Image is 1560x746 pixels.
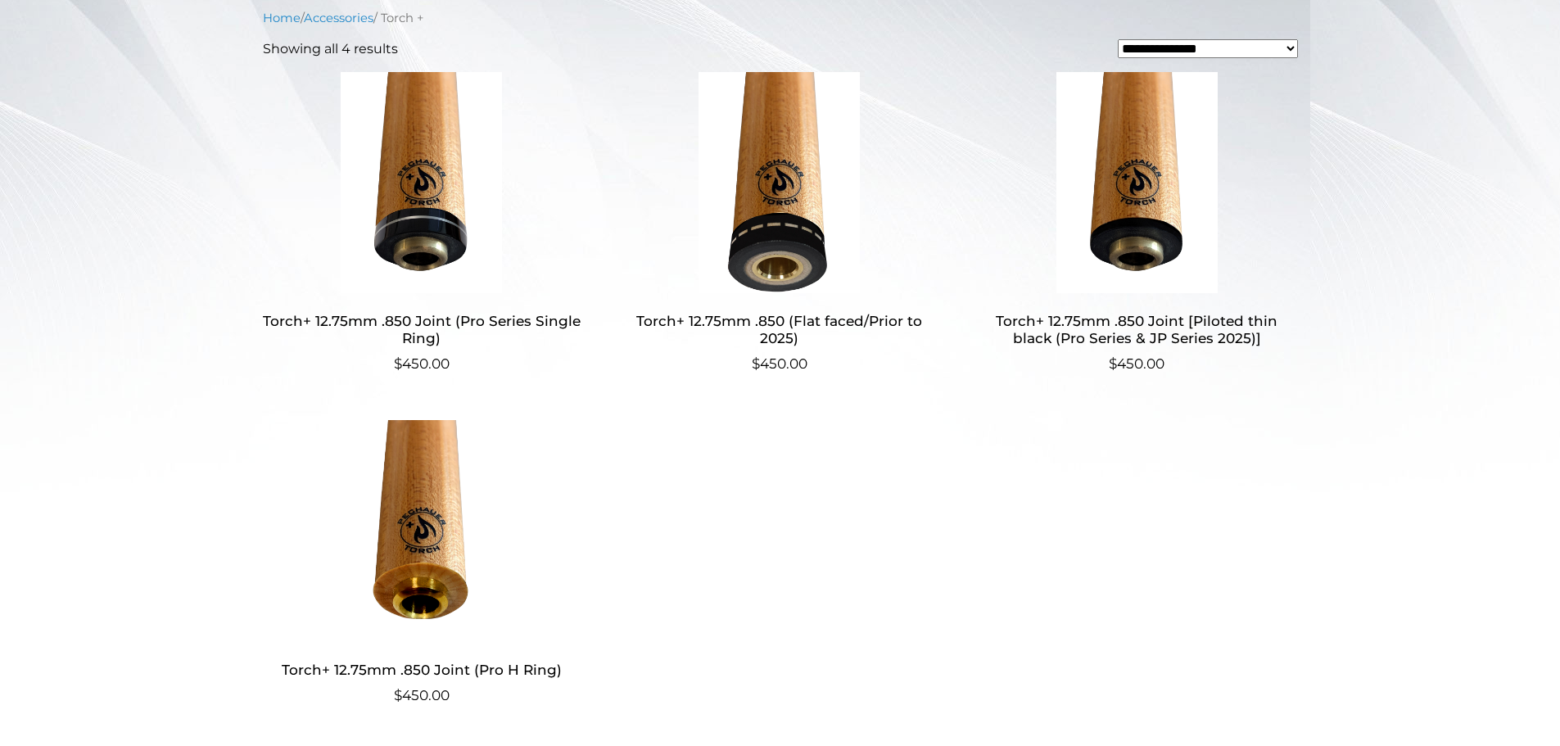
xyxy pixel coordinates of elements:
p: Showing all 4 results [263,39,398,59]
img: Torch+ 12.75mm .850 Joint [Piloted thin black (Pro Series & JP Series 2025)] [978,72,1296,293]
span: $ [752,355,760,372]
img: Torch+ 12.75mm .850 (Flat faced/Prior to 2025) [620,72,938,293]
a: Torch+ 12.75mm .850 Joint (Pro Series Single Ring) $450.00 [263,72,581,374]
nav: Breadcrumb [263,9,1298,27]
img: Torch+ 12.75mm .850 Joint (Pro Series Single Ring) [263,72,581,293]
img: Torch+ 12.75mm .850 Joint (Pro H Ring) [263,420,581,641]
span: $ [1109,355,1117,372]
bdi: 450.00 [1109,355,1164,372]
span: $ [394,355,402,372]
a: Torch+ 12.75mm .850 (Flat faced/Prior to 2025) $450.00 [620,72,938,374]
bdi: 450.00 [394,687,450,703]
a: Torch+ 12.75mm .850 Joint [Piloted thin black (Pro Series & JP Series 2025)] $450.00 [978,72,1296,374]
a: Accessories [304,11,373,25]
bdi: 450.00 [752,355,807,372]
h2: Torch+ 12.75mm .850 Joint [Piloted thin black (Pro Series & JP Series 2025)] [978,306,1296,354]
a: Home [263,11,301,25]
select: Shop order [1118,39,1298,58]
span: $ [394,687,402,703]
h2: Torch+ 12.75mm .850 Joint (Pro H Ring) [263,654,581,685]
a: Torch+ 12.75mm .850 Joint (Pro H Ring) $450.00 [263,420,581,706]
h2: Torch+ 12.75mm .850 (Flat faced/Prior to 2025) [620,306,938,354]
h2: Torch+ 12.75mm .850 Joint (Pro Series Single Ring) [263,306,581,354]
bdi: 450.00 [394,355,450,372]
